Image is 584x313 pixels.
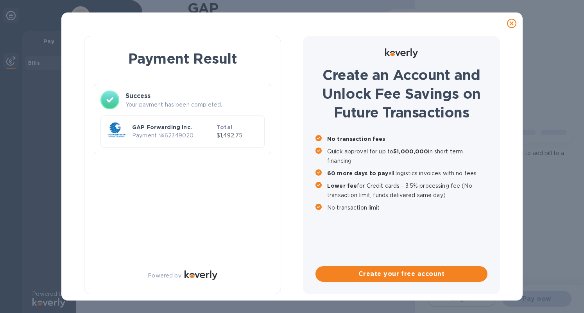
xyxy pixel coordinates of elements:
b: $1,000,000 [393,148,428,155]
h3: Success [125,91,265,101]
p: Payment № 62349020 [132,132,213,140]
span: Create your free account [322,269,481,279]
b: Total [217,124,232,130]
p: GAP Forwarding Inc. [132,123,213,131]
b: Lower fee [327,183,357,189]
button: Create your free account [315,266,487,282]
b: No transaction fees [327,136,385,142]
p: Quick approval for up to in short term financing [327,147,487,165]
p: all logistics invoices with no fees [327,169,487,178]
h1: Create an Account and Unlock Fee Savings on Future Transactions [315,66,487,122]
p: $1,492.75 [217,132,258,140]
img: Logo [385,48,418,58]
p: No transaction limit [327,203,487,212]
p: Your payment has been completed. [125,101,265,109]
p: Powered by [148,272,181,280]
h1: Payment Result [97,49,268,68]
b: 60 more days to pay [327,170,389,176]
img: Logo [185,270,217,280]
p: for Credit cards - 3.5% processing fee (No transaction limit, funds delivered same day) [327,181,487,200]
